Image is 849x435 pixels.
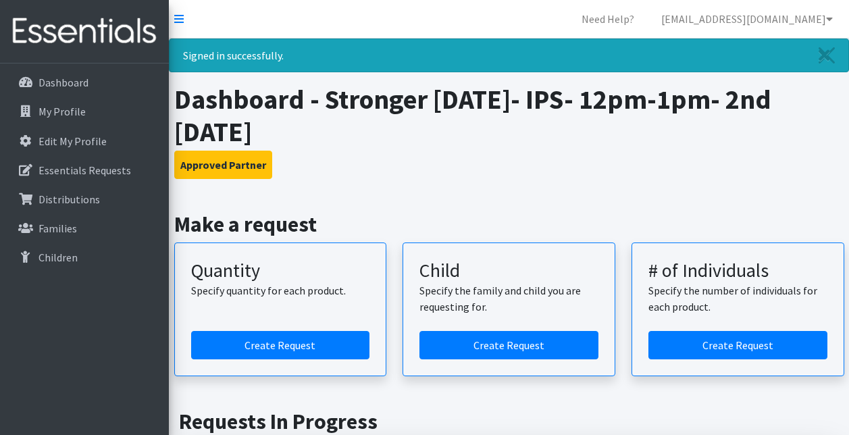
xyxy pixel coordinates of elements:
p: Distributions [38,193,100,206]
h3: Quantity [191,259,370,282]
p: Specify the family and child you are requesting for. [419,282,598,315]
a: [EMAIL_ADDRESS][DOMAIN_NAME] [650,5,844,32]
a: Edit My Profile [5,128,163,155]
a: Dashboard [5,69,163,96]
p: Families [38,222,77,235]
h1: Dashboard - Stronger [DATE]- IPS- 12pm-1pm- 2nd [DATE] [174,83,844,148]
a: Close [805,39,848,72]
h3: # of Individuals [648,259,827,282]
p: Children [38,251,78,264]
a: Essentials Requests [5,157,163,184]
a: Create a request for a child or family [419,331,598,359]
img: HumanEssentials [5,9,163,54]
p: Dashboard [38,76,88,89]
a: Need Help? [571,5,645,32]
a: My Profile [5,98,163,125]
div: Signed in successfully. [169,39,849,72]
p: Specify the number of individuals for each product. [648,282,827,315]
a: Create a request by number of individuals [648,331,827,359]
a: Children [5,244,163,271]
h3: Child [419,259,598,282]
h2: Make a request [174,211,844,237]
p: Specify quantity for each product. [191,282,370,299]
button: Approved Partner [174,151,272,179]
a: Distributions [5,186,163,213]
a: Families [5,215,163,242]
p: My Profile [38,105,86,118]
a: Create a request by quantity [191,331,370,359]
h2: Requests In Progress [179,409,839,434]
p: Edit My Profile [38,134,107,148]
p: Essentials Requests [38,163,131,177]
